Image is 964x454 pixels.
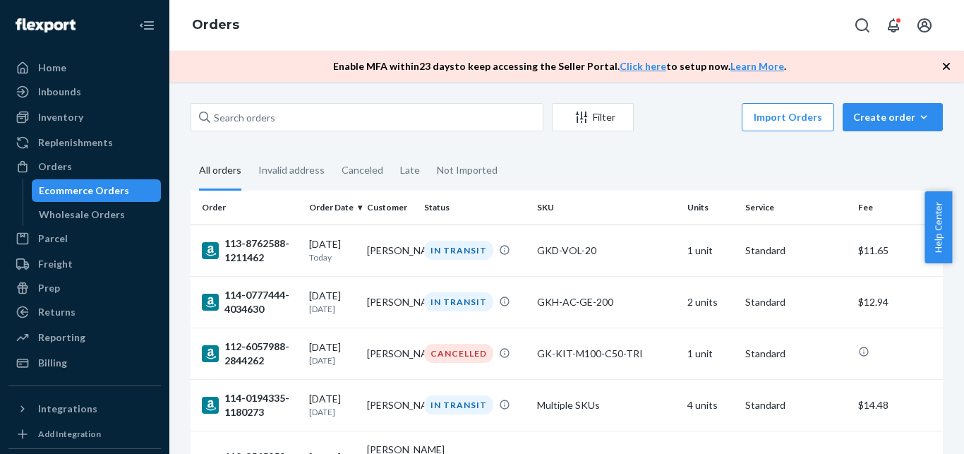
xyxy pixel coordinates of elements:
div: 114-0194335-1180273 [202,391,298,419]
div: Create order [853,110,932,124]
td: [PERSON_NAME] [361,276,419,328]
div: Ecommerce Orders [39,184,129,198]
p: [DATE] [309,406,356,418]
a: Replenishments [8,131,161,154]
a: Orders [192,17,239,32]
div: Customer [367,201,414,213]
a: Freight [8,253,161,275]
div: Inbounds [38,85,81,99]
div: CANCELLED [424,344,493,363]
td: 2 units [682,276,740,328]
a: Orders [8,155,161,178]
td: [PERSON_NAME] [361,328,419,379]
p: Standard [745,398,847,412]
th: Order [191,191,303,225]
button: Integrations [8,398,161,420]
div: All orders [199,152,241,191]
th: Fee [852,191,943,225]
button: Open notifications [879,11,908,40]
div: Wholesale Orders [39,208,125,222]
td: Multiple SKUs [531,379,682,431]
a: Inventory [8,106,161,129]
div: Replenishments [38,136,113,150]
p: Today [309,251,356,263]
a: Wholesale Orders [32,203,162,226]
a: Home [8,56,161,79]
div: GKD-VOL-20 [537,244,676,258]
div: [DATE] [309,392,356,418]
a: Billing [8,352,161,374]
p: Enable MFA within 23 days to keep accessing the Seller Portal. to setup now. . [333,59,786,73]
ol: breadcrumbs [181,5,251,46]
p: Standard [745,347,847,361]
div: Integrations [38,402,97,416]
div: Returns [38,305,76,319]
td: 4 units [682,379,740,431]
a: Returns [8,301,161,323]
button: Create order [843,103,943,131]
p: [DATE] [309,354,356,366]
div: [DATE] [309,237,356,263]
div: Billing [38,356,67,370]
a: Add Integration [8,426,161,443]
div: 112-6057988-2844262 [202,340,298,368]
div: Late [400,152,420,189]
div: 114-0777444-4034630 [202,288,298,316]
div: Add Integration [38,428,101,440]
td: 1 unit [682,225,740,276]
th: Service [740,191,852,225]
img: Flexport logo [16,18,76,32]
div: Reporting [38,330,85,345]
td: 1 unit [682,328,740,379]
div: [DATE] [309,340,356,366]
div: Inventory [38,110,83,124]
div: Canceled [342,152,383,189]
div: GKH-AC-GE-200 [537,295,676,309]
p: Standard [745,295,847,309]
div: Not Imported [437,152,498,189]
td: [PERSON_NAME] [361,379,419,431]
button: Open Search Box [848,11,876,40]
div: 113-8762588-1211462 [202,237,298,265]
p: [DATE] [309,303,356,315]
td: $11.65 [852,225,943,276]
th: Status [418,191,531,225]
a: Learn More [730,60,784,72]
div: Parcel [38,232,68,246]
a: Inbounds [8,80,161,103]
input: Search orders [191,103,543,131]
div: IN TRANSIT [424,395,493,414]
div: IN TRANSIT [424,241,493,260]
a: Reporting [8,326,161,349]
td: $14.48 [852,379,943,431]
p: Standard [745,244,847,258]
div: IN TRANSIT [424,292,493,311]
div: Home [38,61,66,75]
div: Prep [38,281,60,295]
div: Invalid address [258,152,325,189]
a: Click here [620,60,666,72]
a: Parcel [8,227,161,250]
div: Orders [38,160,72,174]
button: Import Orders [742,103,834,131]
button: Help Center [924,191,952,263]
button: Close Navigation [133,11,161,40]
div: GK-KIT-M100-C50-TRI [537,347,676,361]
div: [DATE] [309,289,356,315]
button: Open account menu [910,11,939,40]
button: Filter [552,103,634,131]
td: $12.94 [852,276,943,328]
a: Ecommerce Orders [32,179,162,202]
th: SKU [531,191,682,225]
td: [PERSON_NAME] [361,225,419,276]
th: Units [682,191,740,225]
div: Filter [553,110,633,124]
th: Order Date [303,191,361,225]
a: Prep [8,277,161,299]
div: Freight [38,257,73,271]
